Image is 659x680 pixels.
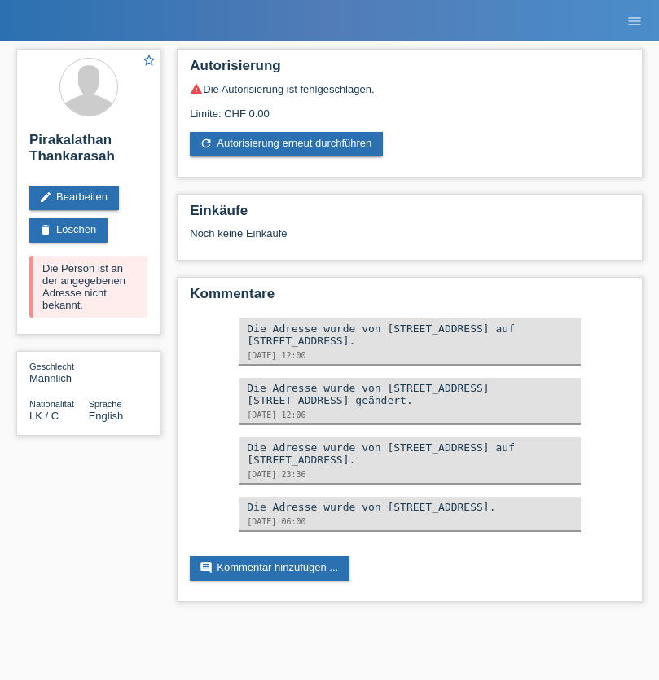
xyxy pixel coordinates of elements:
[618,15,651,25] a: menu
[142,53,156,70] a: star_border
[200,561,213,574] i: comment
[89,399,122,409] span: Sprache
[39,191,52,204] i: edit
[247,382,573,406] div: Die Adresse wurde von [STREET_ADDRESS] [STREET_ADDRESS] geändert.
[190,132,383,156] a: refreshAutorisierung erneut durchführen
[190,82,630,95] div: Die Autorisierung ist fehlgeschlagen.
[190,227,630,252] div: Noch keine Einkäufe
[247,470,573,479] div: [DATE] 23:36
[247,410,573,419] div: [DATE] 12:06
[247,517,573,526] div: [DATE] 06:00
[29,186,119,210] a: editBearbeiten
[29,360,89,384] div: Männlich
[247,501,573,513] div: Die Adresse wurde von [STREET_ADDRESS].
[247,322,573,347] div: Die Adresse wurde von [STREET_ADDRESS] auf [STREET_ADDRESS].
[190,286,630,310] h2: Kommentare
[29,410,59,422] span: Sri Lanka / C / 14.05.2018
[190,95,630,120] div: Limite: CHF 0.00
[200,137,213,150] i: refresh
[29,362,74,371] span: Geschlecht
[247,441,573,466] div: Die Adresse wurde von [STREET_ADDRESS] auf [STREET_ADDRESS].
[142,53,156,68] i: star_border
[29,399,74,409] span: Nationalität
[29,218,108,243] a: deleteLöschen
[190,556,349,581] a: commentKommentar hinzufügen ...
[29,256,147,318] div: Die Person ist an der angegebenen Adresse nicht bekannt.
[29,132,147,173] h2: Pirakalathan Thankarasah
[190,58,630,82] h2: Autorisierung
[39,223,52,236] i: delete
[190,82,203,95] i: warning
[190,203,630,227] h2: Einkäufe
[89,410,124,422] span: English
[626,13,643,29] i: menu
[247,351,573,360] div: [DATE] 12:00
